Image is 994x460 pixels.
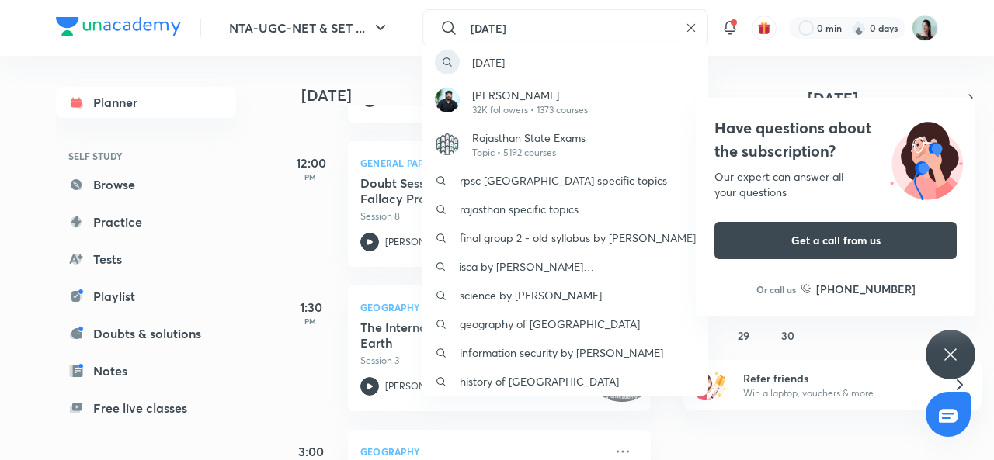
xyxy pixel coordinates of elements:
[422,43,708,81] a: [DATE]
[422,252,708,281] a: isca by [PERSON_NAME][DEMOGRAPHIC_DATA]
[422,123,708,166] a: AvatarRajasthan State ExamsTopic • 5192 courses
[756,282,796,296] p: Or call us
[460,287,602,303] p: science by [PERSON_NAME]
[460,201,579,217] p: rajasthan specific topics
[460,316,640,332] p: geography of [GEOGRAPHIC_DATA]
[435,130,460,155] img: Avatar
[472,87,588,103] p: [PERSON_NAME]
[714,116,957,163] h4: Have questions about the subscription?
[460,373,619,389] p: history of [GEOGRAPHIC_DATA]
[435,88,460,112] img: Avatar
[714,169,957,200] div: Our expert can answer all your questions
[460,344,663,361] p: information security by [PERSON_NAME]
[422,223,708,252] a: final group 2 - old syllabus by [PERSON_NAME]
[460,172,667,188] p: rpsc [GEOGRAPHIC_DATA] specific topics
[460,230,696,246] p: final group 2 - old syllabus by [PERSON_NAME]
[422,367,708,396] a: history of [GEOGRAPHIC_DATA]
[714,222,957,259] button: Get a call from us
[472,146,586,160] p: Topic • 5192 courses
[422,166,708,195] a: rpsc [GEOGRAPHIC_DATA] specific topics
[422,195,708,223] a: rajasthan specific topics
[472,103,588,117] p: 32K followers • 1373 courses
[801,281,916,297] a: [PHONE_NUMBER]
[422,281,708,310] a: science by [PERSON_NAME]
[878,116,975,200] img: ttu_illustration_new.svg
[422,81,708,123] a: Avatar[PERSON_NAME]32K followers • 1373 courses
[422,338,708,367] a: information security by [PERSON_NAME]
[816,281,916,297] h6: [PHONE_NUMBER]
[472,54,505,71] p: [DATE]
[422,310,708,338] a: geography of [GEOGRAPHIC_DATA]
[459,258,695,275] p: isca by [PERSON_NAME][DEMOGRAPHIC_DATA]
[472,130,586,146] p: Rajasthan State Exams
